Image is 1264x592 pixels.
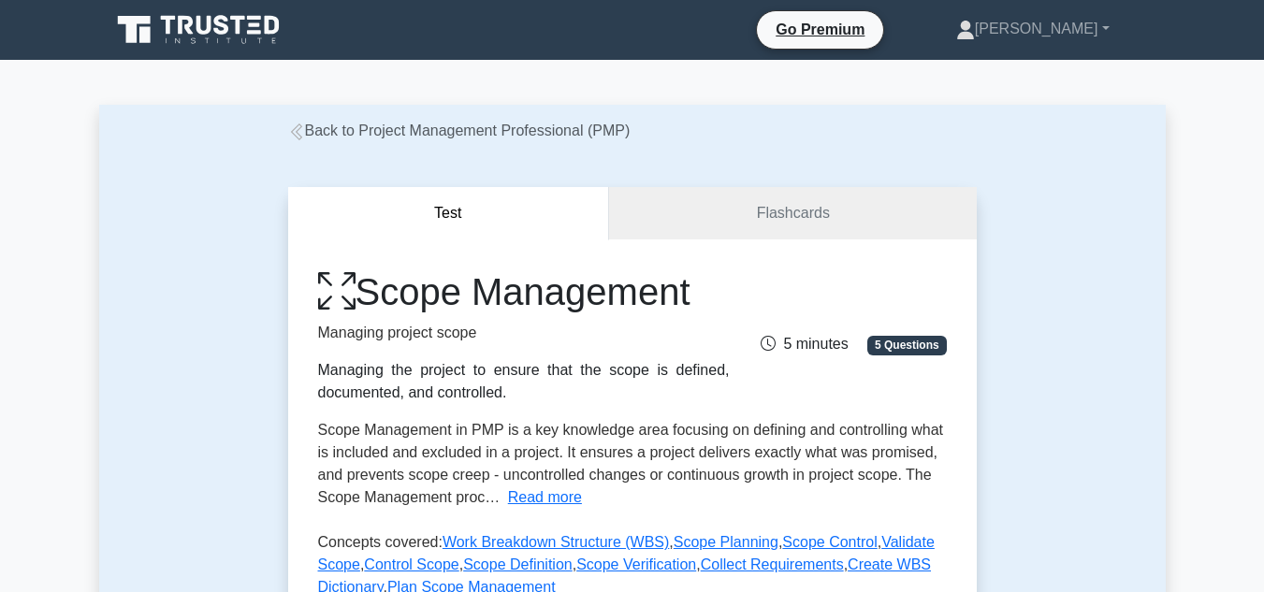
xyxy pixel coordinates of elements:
div: Managing the project to ensure that the scope is defined, documented, and controlled. [318,359,730,404]
a: Work Breakdown Structure (WBS) [443,534,669,550]
a: Scope Planning [674,534,778,550]
a: Scope Definition [463,556,573,572]
span: Scope Management in PMP is a key knowledge area focusing on defining and controlling what is incl... [318,422,944,505]
a: Back to Project Management Professional (PMP) [288,123,631,138]
a: Collect Requirements [701,556,844,572]
a: Scope Control [782,534,877,550]
span: 5 Questions [867,336,946,354]
a: Validate Scope [318,534,935,572]
a: Control Scope [364,556,458,572]
h1: Scope Management [318,269,730,314]
a: Scope Verification [576,556,696,572]
a: Flashcards [609,187,976,240]
a: Go Premium [764,18,876,41]
a: [PERSON_NAME] [911,10,1155,48]
button: Read more [508,486,582,509]
p: Managing project scope [318,322,730,344]
span: 5 minutes [761,336,848,352]
button: Test [288,187,610,240]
